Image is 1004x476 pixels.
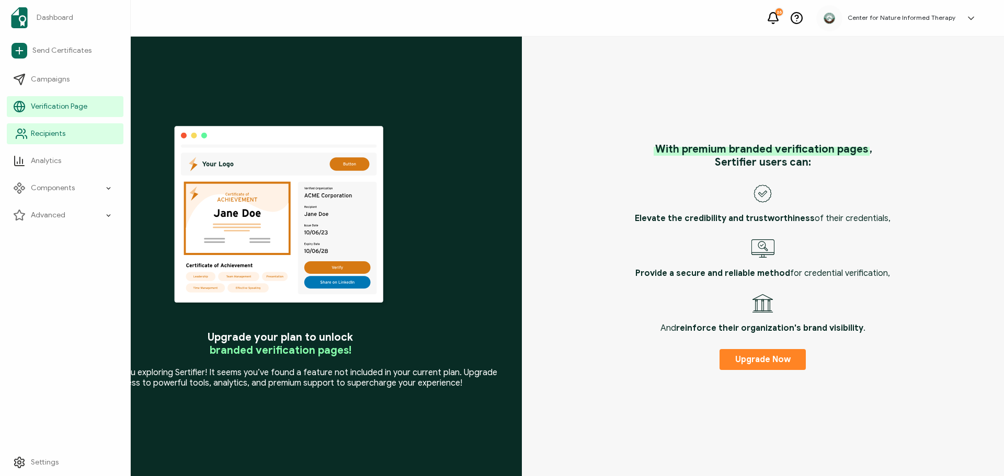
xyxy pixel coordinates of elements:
[7,96,123,117] a: Verification Page
[7,452,123,473] a: Settings
[31,210,65,220] span: Advanced
[660,323,865,333] p: And .
[31,457,59,468] span: Settings
[952,426,1004,476] iframe: Chat Widget
[720,349,806,370] button: Upgrade Now
[654,143,870,156] span: With premium branded verification pages
[775,8,783,16] div: 26
[822,10,837,26] img: 2bfd0c6c-482e-4a92-b954-a4db64c5156e.png
[32,45,92,56] span: Send Certificates
[7,123,123,144] a: Recipients
[11,7,28,28] img: sertifier-logomark-colored.svg
[31,129,65,139] span: Recipients
[635,213,891,224] p: of their credentials,
[635,213,815,224] b: Elevate the credibility and trustworthiness
[173,124,388,307] img: Feature Image
[635,268,890,278] p: for credential verification,
[31,183,75,193] span: Components
[7,150,123,171] a: Analytics
[654,143,872,169] p: , Sertifier users can:
[635,268,790,278] b: Provide a secure and reliable method
[208,331,353,357] p: Upgrade your plan to unlock
[60,367,501,388] p: Excited to see you exploring Sertifier! It seems you’ve found a feature not included in your curr...
[31,156,61,166] span: Analytics
[735,355,791,364] span: Upgrade Now
[7,3,123,32] a: Dashboard
[31,101,87,112] span: Verification Page
[37,13,73,23] span: Dashboard
[210,344,351,357] span: branded verification pages!
[31,74,70,85] span: Campaigns
[7,69,123,90] a: Campaigns
[676,323,863,333] b: reinforce their organization's brand visibility
[848,14,955,21] h5: Center for Nature Informed Therapy
[7,39,123,63] a: Send Certificates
